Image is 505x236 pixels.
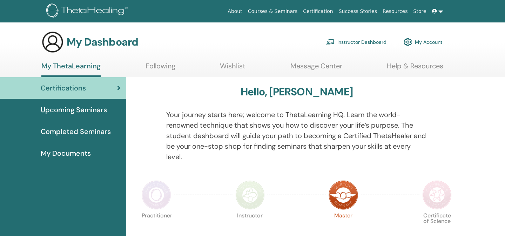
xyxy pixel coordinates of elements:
a: My Account [404,34,443,50]
a: Message Center [290,62,342,75]
img: Certificate of Science [422,180,452,210]
a: Wishlist [220,62,245,75]
img: chalkboard-teacher.svg [326,39,335,45]
img: logo.png [46,4,130,19]
img: generic-user-icon.jpg [41,31,64,53]
span: Upcoming Seminars [41,104,107,115]
span: Completed Seminars [41,126,111,137]
a: Help & Resources [387,62,443,75]
h3: My Dashboard [67,36,138,48]
p: Your journey starts here; welcome to ThetaLearning HQ. Learn the world-renowned technique that sh... [166,109,427,162]
span: My Documents [41,148,91,159]
img: Instructor [235,180,265,210]
h3: Hello, [PERSON_NAME] [241,86,353,98]
a: Courses & Seminars [245,5,301,18]
a: About [225,5,245,18]
a: My ThetaLearning [41,62,101,77]
a: Certification [300,5,336,18]
a: Instructor Dashboard [326,34,386,50]
img: Master [329,180,358,210]
img: Practitioner [142,180,171,210]
img: cog.svg [404,36,412,48]
a: Resources [380,5,411,18]
a: Store [411,5,429,18]
a: Following [146,62,175,75]
a: Success Stories [336,5,380,18]
span: Certifications [41,83,86,93]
